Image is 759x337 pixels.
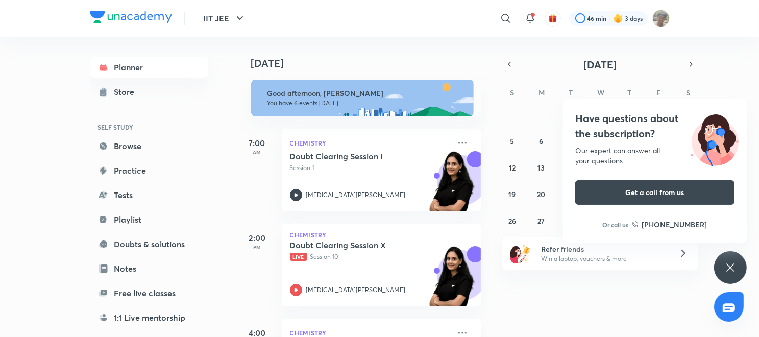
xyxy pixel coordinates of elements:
[90,11,172,23] img: Company Logo
[504,133,520,149] button: October 5, 2025
[237,244,278,250] p: PM
[508,189,516,199] abbr: October 19, 2025
[538,163,545,173] abbr: October 13, 2025
[90,160,208,181] a: Practice
[267,89,464,98] h6: Good afternoon, [PERSON_NAME]
[90,57,208,78] a: Planner
[583,58,617,71] span: [DATE]
[508,216,516,226] abbr: October 26, 2025
[539,88,545,98] abbr: Monday
[290,151,417,161] h5: Doubt Clearing Session I
[90,234,208,254] a: Doubts & solutions
[267,99,464,107] p: You have 6 events [DATE]
[603,220,629,229] p: Or call us
[510,243,531,263] img: referral
[425,246,481,317] img: unacademy
[90,118,208,136] h6: SELF STUDY
[541,254,667,263] p: Win a laptop, vouchers & more
[290,163,450,173] p: Session 1
[290,252,450,261] p: Session 10
[237,137,278,149] h5: 7:00
[613,13,623,23] img: streak
[652,10,670,27] img: Shashwat Mathur
[504,186,520,202] button: October 19, 2025
[575,146,734,166] div: Our expert can answer all your questions
[632,219,707,230] a: [PHONE_NUMBER]
[538,216,545,226] abbr: October 27, 2025
[627,88,631,98] abbr: Thursday
[533,159,550,176] button: October 13, 2025
[90,82,208,102] a: Store
[237,149,278,155] p: AM
[290,137,450,149] p: Chemistry
[425,151,481,222] img: unacademy
[90,258,208,279] a: Notes
[251,57,491,69] h4: [DATE]
[533,186,550,202] button: October 20, 2025
[90,307,208,328] a: 1:1 Live mentorship
[510,136,514,146] abbr: October 5, 2025
[548,14,557,23] img: avatar
[597,88,604,98] abbr: Wednesday
[541,244,667,254] h6: Refer friends
[306,190,406,200] p: [MEDICAL_DATA][PERSON_NAME]
[114,86,141,98] div: Store
[533,212,550,229] button: October 27, 2025
[198,8,252,29] button: IIT JEE
[537,189,546,199] abbr: October 20, 2025
[237,232,278,244] h5: 2:00
[540,136,544,146] abbr: October 6, 2025
[533,133,550,149] button: October 6, 2025
[545,10,561,27] button: avatar
[290,240,417,250] h5: Doubt Clearing Session X
[575,111,734,141] h4: Have questions about the subscription?
[290,232,473,238] p: Chemistry
[306,285,406,295] p: [MEDICAL_DATA][PERSON_NAME]
[509,163,516,173] abbr: October 12, 2025
[686,88,690,98] abbr: Saturday
[517,57,684,71] button: [DATE]
[90,209,208,230] a: Playlist
[656,88,660,98] abbr: Friday
[575,180,734,205] button: Get a call from us
[569,88,573,98] abbr: Tuesday
[682,111,747,166] img: ttu_illustration_new.svg
[90,283,208,303] a: Free live classes
[504,212,520,229] button: October 26, 2025
[510,88,514,98] abbr: Sunday
[90,11,172,26] a: Company Logo
[251,80,474,116] img: afternoon
[90,136,208,156] a: Browse
[642,219,707,230] h6: [PHONE_NUMBER]
[504,159,520,176] button: October 12, 2025
[90,185,208,205] a: Tests
[290,253,307,261] span: Live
